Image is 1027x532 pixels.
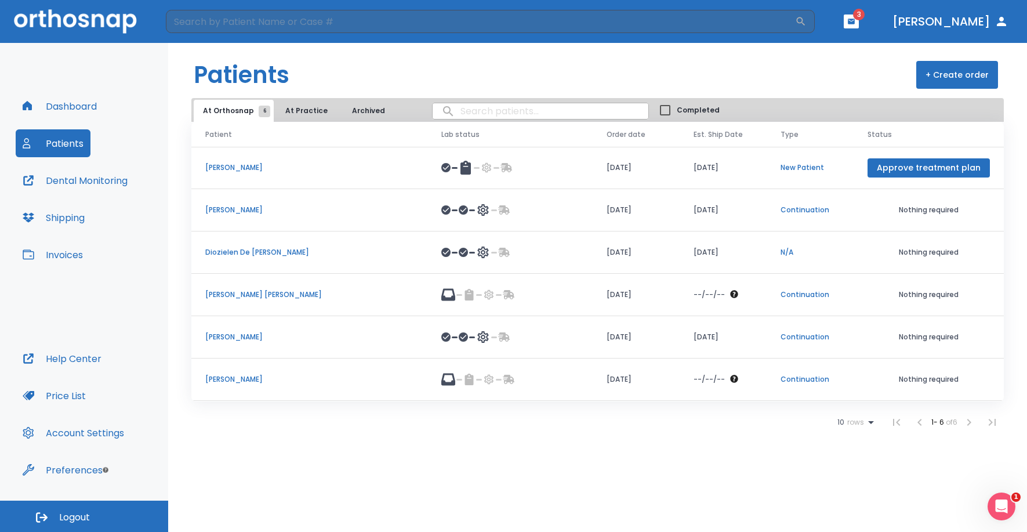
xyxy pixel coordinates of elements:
[677,105,720,115] span: Completed
[781,374,840,385] p: Continuation
[868,247,990,258] p: Nothing required
[680,316,767,359] td: [DATE]
[16,204,92,231] button: Shipping
[205,205,413,215] p: [PERSON_NAME]
[339,100,397,122] button: Archived
[607,129,645,140] span: Order date
[16,345,108,372] button: Help Center
[694,374,753,385] div: The date will be available after approving treatment plan
[868,205,990,215] p: Nothing required
[433,100,648,122] input: search
[837,418,844,426] span: 10
[781,129,799,140] span: Type
[680,147,767,189] td: [DATE]
[16,167,135,194] button: Dental Monitoring
[16,456,110,484] button: Preferences
[166,10,795,33] input: Search by Patient Name or Case #
[205,332,413,342] p: [PERSON_NAME]
[259,106,270,117] span: 6
[868,289,990,300] p: Nothing required
[16,92,104,120] button: Dashboard
[868,332,990,342] p: Nothing required
[781,289,840,300] p: Continuation
[694,374,725,385] p: --/--/--
[694,289,753,300] div: The date will be available after approving treatment plan
[100,465,111,475] div: Tooltip anchor
[853,9,865,20] span: 3
[694,289,725,300] p: --/--/--
[1011,493,1021,502] span: 1
[694,129,743,140] span: Est. Ship Date
[868,129,892,140] span: Status
[14,9,137,33] img: Orthosnap
[593,147,680,189] td: [DATE]
[16,382,93,410] button: Price List
[593,274,680,316] td: [DATE]
[781,162,840,173] p: New Patient
[593,316,680,359] td: [DATE]
[868,158,990,178] button: Approve treatment plan
[276,100,337,122] button: At Practice
[194,57,289,92] h1: Patients
[205,247,413,258] p: Diozielen De [PERSON_NAME]
[931,417,946,427] span: 1 - 6
[593,189,680,231] td: [DATE]
[868,374,990,385] p: Nothing required
[781,332,840,342] p: Continuation
[888,11,1013,32] button: [PERSON_NAME]
[946,417,957,427] span: of 6
[441,129,480,140] span: Lab status
[781,247,840,258] p: N/A
[593,359,680,401] td: [DATE]
[205,374,413,385] p: [PERSON_NAME]
[194,100,400,122] div: tabs
[680,189,767,231] td: [DATE]
[203,106,264,116] span: At Orthosnap
[916,61,998,89] button: + Create order
[205,129,232,140] span: Patient
[16,419,131,447] button: Account Settings
[593,231,680,274] td: [DATE]
[16,129,90,157] button: Patients
[205,162,413,173] p: [PERSON_NAME]
[988,493,1015,520] iframe: Intercom live chat
[844,418,864,426] span: rows
[781,205,840,215] p: Continuation
[680,231,767,274] td: [DATE]
[59,511,90,524] span: Logout
[16,241,90,269] button: Invoices
[205,289,413,300] p: [PERSON_NAME] [PERSON_NAME]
